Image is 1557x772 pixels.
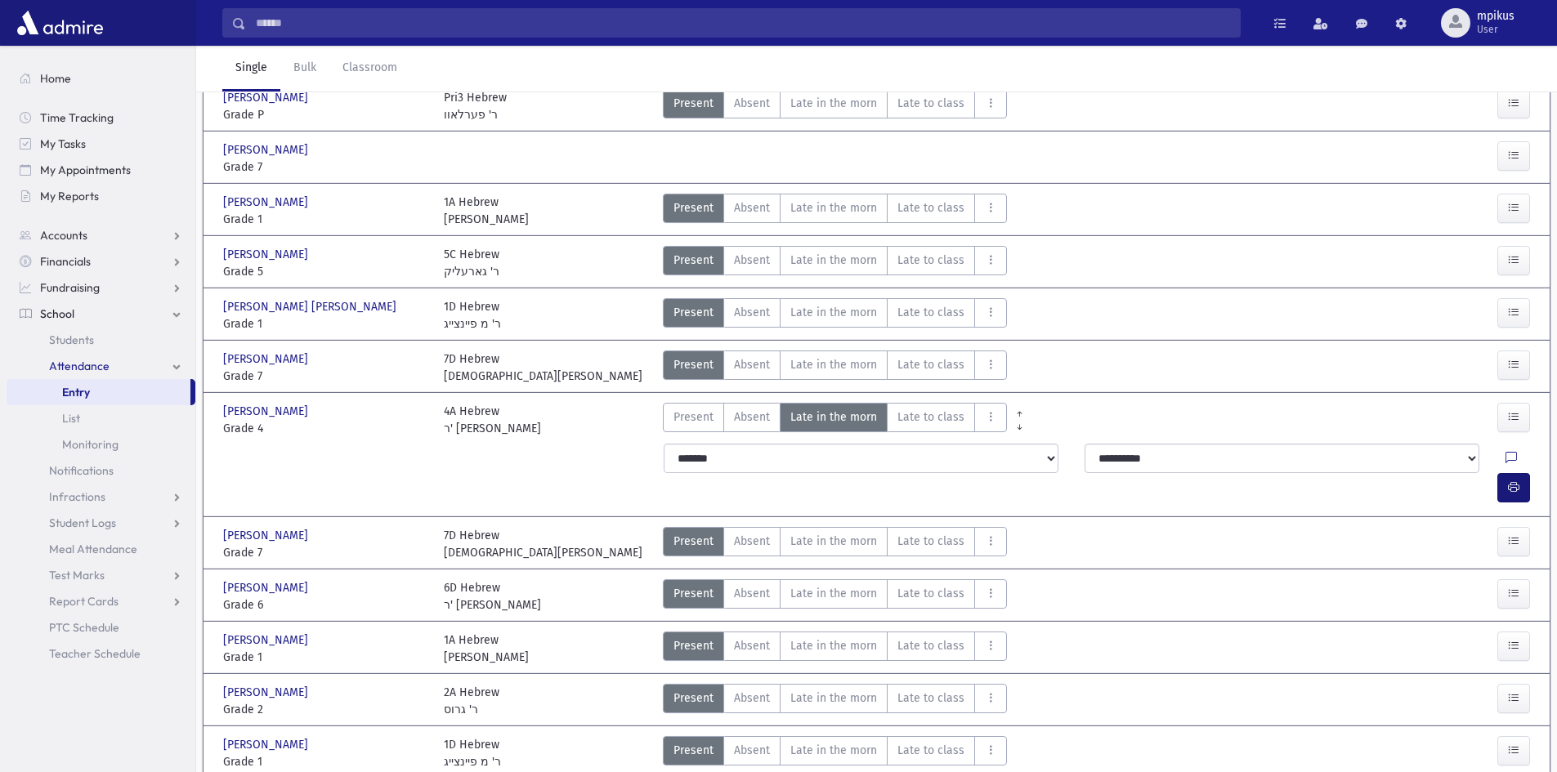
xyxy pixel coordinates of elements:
[62,437,119,452] span: Monitoring
[673,585,714,602] span: Present
[663,246,1007,280] div: AttTypes
[49,489,105,504] span: Infractions
[897,533,964,550] span: Late to class
[7,274,195,301] a: Fundraising
[7,588,195,614] a: Report Cards
[663,527,1007,561] div: AttTypes
[40,136,86,151] span: My Tasks
[790,304,877,321] span: Late in the morn
[444,89,507,123] div: Pri3 Hebrew ר' פערלאוו
[246,8,1240,38] input: Search
[40,280,100,295] span: Fundraising
[444,350,642,385] div: 7D Hebrew [DEMOGRAPHIC_DATA][PERSON_NAME]
[280,46,329,91] a: Bulk
[673,252,714,269] span: Present
[223,753,427,770] span: Grade 1
[444,298,501,332] div: 1D Hebrew ר' מ פיינצייג
[444,631,529,666] div: 1A Hebrew [PERSON_NAME]
[673,637,714,654] span: Present
[223,158,427,176] span: Grade 7
[7,562,195,588] a: Test Marks
[734,304,770,321] span: Absent
[1477,23,1514,36] span: User
[734,356,770,373] span: Absent
[49,359,110,373] span: Attendance
[7,105,195,131] a: Time Tracking
[663,684,1007,718] div: AttTypes
[734,95,770,112] span: Absent
[222,46,280,91] a: Single
[223,106,427,123] span: Grade P
[40,254,91,269] span: Financials
[897,408,964,426] span: Late to class
[444,246,499,280] div: 5C Hebrew ר' גארעליק
[790,585,877,602] span: Late in the morn
[790,252,877,269] span: Late in the morn
[790,95,877,112] span: Late in the morn
[734,199,770,216] span: Absent
[223,89,311,106] span: [PERSON_NAME]
[62,385,90,399] span: Entry
[673,533,714,550] span: Present
[49,463,114,478] span: Notifications
[790,533,877,550] span: Late in the morn
[7,510,195,536] a: Student Logs
[897,199,964,216] span: Late to class
[223,527,311,544] span: [PERSON_NAME]
[7,65,195,91] a: Home
[673,408,714,426] span: Present
[223,246,311,263] span: [PERSON_NAME]
[7,327,195,353] a: Students
[7,405,195,431] a: List
[897,95,964,112] span: Late to class
[897,637,964,654] span: Late to class
[223,211,427,228] span: Grade 1
[7,457,195,484] a: Notifications
[49,332,94,347] span: Students
[40,189,99,203] span: My Reports
[663,194,1007,228] div: AttTypes
[49,646,141,661] span: Teacher Schedule
[734,689,770,707] span: Absent
[663,298,1007,332] div: AttTypes
[897,585,964,602] span: Late to class
[1477,10,1514,23] span: mpikus
[673,742,714,759] span: Present
[663,631,1007,666] div: AttTypes
[444,194,529,228] div: 1A Hebrew [PERSON_NAME]
[663,736,1007,770] div: AttTypes
[223,701,427,718] span: Grade 2
[734,637,770,654] span: Absent
[673,304,714,321] span: Present
[7,301,195,327] a: School
[40,110,114,125] span: Time Tracking
[734,252,770,269] span: Absent
[223,736,311,753] span: [PERSON_NAME]
[673,199,714,216] span: Present
[734,408,770,426] span: Absent
[7,248,195,274] a: Financials
[734,533,770,550] span: Absent
[49,542,137,556] span: Meal Attendance
[49,515,116,530] span: Student Logs
[663,350,1007,385] div: AttTypes
[7,222,195,248] a: Accounts
[790,637,877,654] span: Late in the morn
[7,484,195,510] a: Infractions
[444,527,642,561] div: 7D Hebrew [DEMOGRAPHIC_DATA][PERSON_NAME]
[329,46,410,91] a: Classroom
[444,736,501,770] div: 1D Hebrew ר' מ פיינצייג
[7,183,195,209] a: My Reports
[897,252,964,269] span: Late to class
[734,742,770,759] span: Absent
[49,594,119,609] span: Report Cards
[663,579,1007,614] div: AttTypes
[223,579,311,596] span: [PERSON_NAME]
[790,689,877,707] span: Late in the morn
[13,7,107,39] img: AdmirePro
[673,95,714,112] span: Present
[897,356,964,373] span: Late to class
[673,356,714,373] span: Present
[7,536,195,562] a: Meal Attendance
[7,353,195,379] a: Attendance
